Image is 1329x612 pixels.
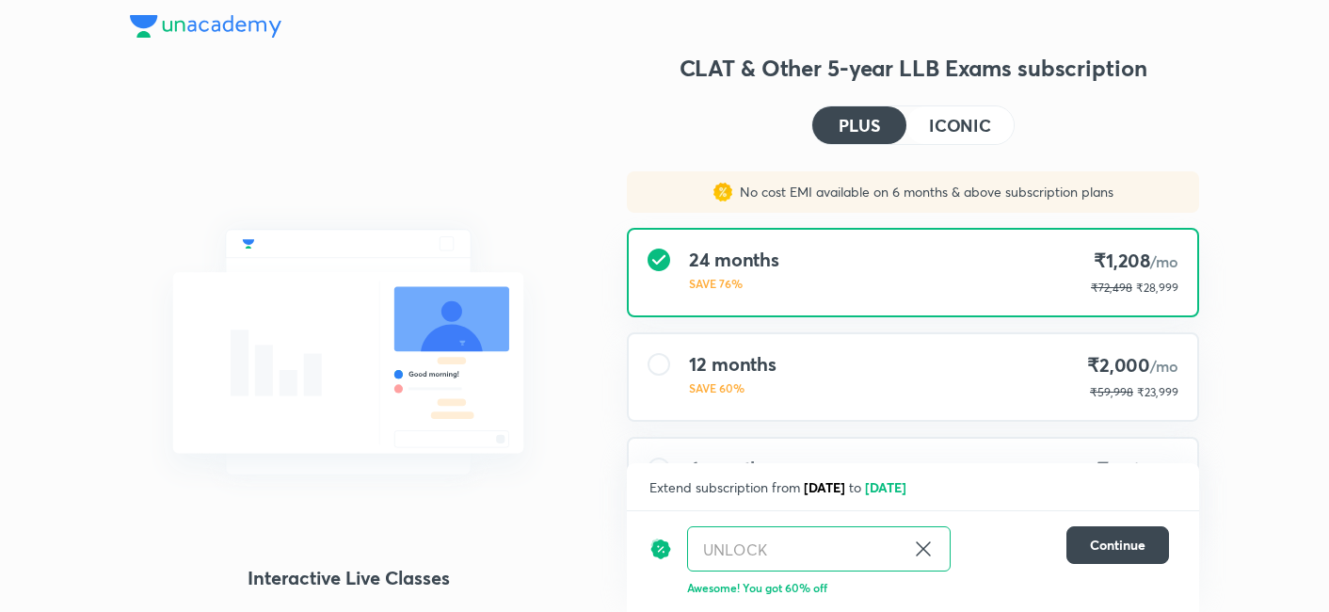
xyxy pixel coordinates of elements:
h4: 24 months [689,249,779,271]
button: ICONIC [906,106,1014,144]
h4: Interactive Live Classes [130,564,567,592]
span: Continue [1090,536,1145,555]
button: PLUS [812,106,906,144]
h4: ICONIC [929,117,991,134]
p: ₹59,998 [1090,384,1133,401]
h4: ₹1,208 [1091,249,1178,274]
p: To be paid as a one-time payment [612,541,1214,556]
h4: 12 months [689,353,777,376]
h4: ₹2,000 [1087,353,1178,378]
img: discount [649,526,672,572]
span: /mo [1150,251,1178,271]
span: /mo [1150,460,1178,480]
p: ₹72,498 [1091,280,1132,297]
img: sales discount [713,183,732,201]
span: [DATE] [865,478,906,496]
img: Company Logo [130,15,281,38]
p: SAVE 60% [689,379,777,396]
button: Continue [1066,526,1169,564]
h4: 6 months [689,458,770,480]
p: SAVE 76% [689,275,779,292]
img: chat_with_educator_6cb3c64761.svg [130,188,567,516]
h4: PLUS [839,117,880,134]
h4: ₹3,167 [1093,458,1178,483]
span: ₹28,999 [1136,281,1178,295]
span: Extend subscription from to [649,478,910,496]
input: Have a referral code? [688,527,905,572]
span: [DATE] [804,478,845,496]
h3: CLAT & Other 5-year LLB Exams subscription [627,53,1199,83]
span: ₹23,999 [1137,385,1178,399]
p: Awesome! You got 60% off [687,579,1169,596]
span: /mo [1150,356,1178,376]
p: No cost EMI available on 6 months & above subscription plans [732,183,1113,201]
